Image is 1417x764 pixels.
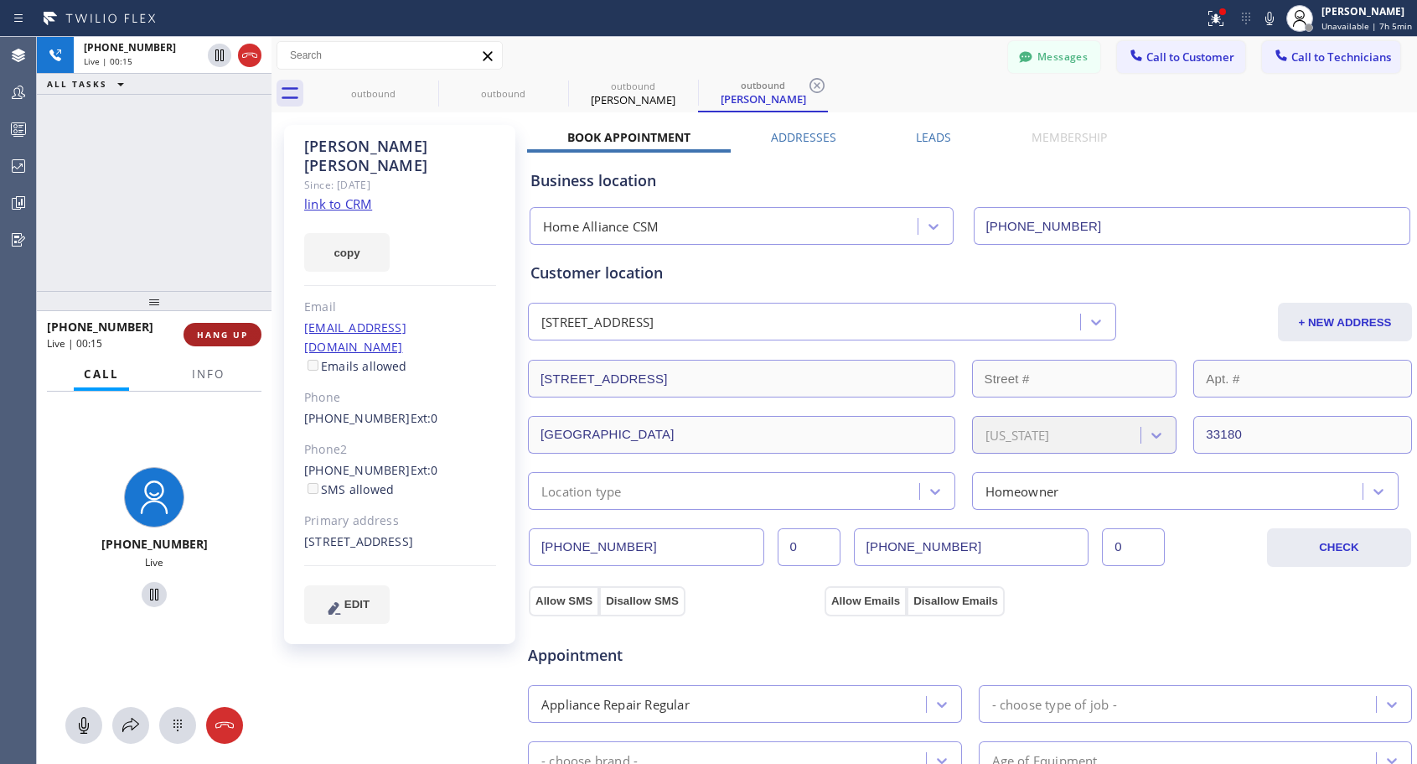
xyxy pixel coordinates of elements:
div: outbound [440,87,566,100]
input: Apt. # [1193,360,1412,398]
span: Ext: 0 [411,410,438,426]
div: [STREET_ADDRESS] [304,533,496,552]
span: Call to Technicians [1291,49,1391,65]
span: [PHONE_NUMBER] [101,536,208,552]
span: [PHONE_NUMBER] [47,319,153,335]
input: SMS allowed [308,483,318,494]
div: [PERSON_NAME] [700,91,826,107]
button: Call to Customer [1117,41,1245,73]
button: Hang up [206,707,243,744]
button: ALL TASKS [37,74,141,94]
button: Info [182,358,235,391]
span: Info [192,366,225,382]
a: [PHONE_NUMBER] [304,462,411,478]
div: Phone2 [304,440,496,460]
button: EDIT [304,585,390,624]
button: Hang up [238,44,261,67]
label: SMS allowed [304,481,394,497]
span: [PHONE_NUMBER] [84,40,176,55]
input: Phone Number [529,528,764,566]
a: [PHONE_NUMBER] [304,410,411,426]
button: Messages [1008,41,1100,73]
input: Address [528,360,955,398]
span: ALL TASKS [47,78,107,90]
div: Homeowner [985,481,1059,501]
div: Appliance Repair Regular [541,694,690,714]
span: HANG UP [197,329,248,340]
input: Search [277,42,502,69]
div: [PERSON_NAME] [570,92,696,107]
div: Danielle Karp [570,75,696,112]
input: Phone Number [974,207,1411,245]
button: CHECK [1267,528,1411,567]
span: Live [145,555,163,569]
div: Since: [DATE] [304,175,496,195]
span: Call to Customer [1146,49,1234,65]
div: Danielle Karp [700,75,826,111]
button: Disallow SMS [599,586,685,616]
button: Call to Technicians [1262,41,1400,73]
button: Mute [65,707,102,744]
div: [PERSON_NAME] [1321,4,1412,18]
button: Mute [1258,7,1281,30]
button: Open directory [112,707,149,744]
span: Call [84,366,119,382]
label: Book Appointment [567,129,690,145]
button: Allow Emails [825,586,907,616]
div: [STREET_ADDRESS] [541,313,654,332]
input: Ext. [778,528,840,566]
label: Emails allowed [304,358,407,374]
label: Leads [916,129,951,145]
span: EDIT [344,598,370,611]
span: Appointment [528,644,820,667]
input: Phone Number 2 [854,528,1089,566]
input: Street # [972,360,1177,398]
a: link to CRM [304,195,372,212]
div: Home Alliance CSM [543,217,659,236]
div: outbound [700,79,826,91]
span: Live | 00:15 [47,336,102,351]
input: ZIP [1193,416,1412,454]
button: Hold Customer [142,582,167,607]
div: outbound [310,87,437,100]
div: outbound [570,80,696,92]
button: + NEW ADDRESS [1278,303,1412,341]
input: Ext. 2 [1102,528,1165,566]
button: Open dialpad [159,707,196,744]
span: Unavailable | 7h 5min [1321,20,1412,32]
button: Hold Customer [208,44,231,67]
div: [PERSON_NAME] [PERSON_NAME] [304,137,496,175]
div: Location type [541,481,622,501]
button: Call [74,358,129,391]
div: Email [304,298,496,317]
input: Emails allowed [308,360,318,371]
span: Ext: 0 [411,462,438,478]
div: Phone [304,388,496,408]
button: HANG UP [184,323,261,346]
div: Business location [530,169,1409,192]
div: Customer location [530,262,1409,284]
button: Allow SMS [529,586,599,616]
input: City [528,416,955,454]
button: Disallow Emails [907,586,1005,616]
div: - choose type of job - [992,694,1117,714]
span: Live | 00:15 [84,55,132,67]
div: Primary address [304,512,496,531]
label: Addresses [771,129,836,145]
label: Membership [1032,129,1107,145]
a: [EMAIL_ADDRESS][DOMAIN_NAME] [304,320,406,355]
button: copy [304,233,390,272]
